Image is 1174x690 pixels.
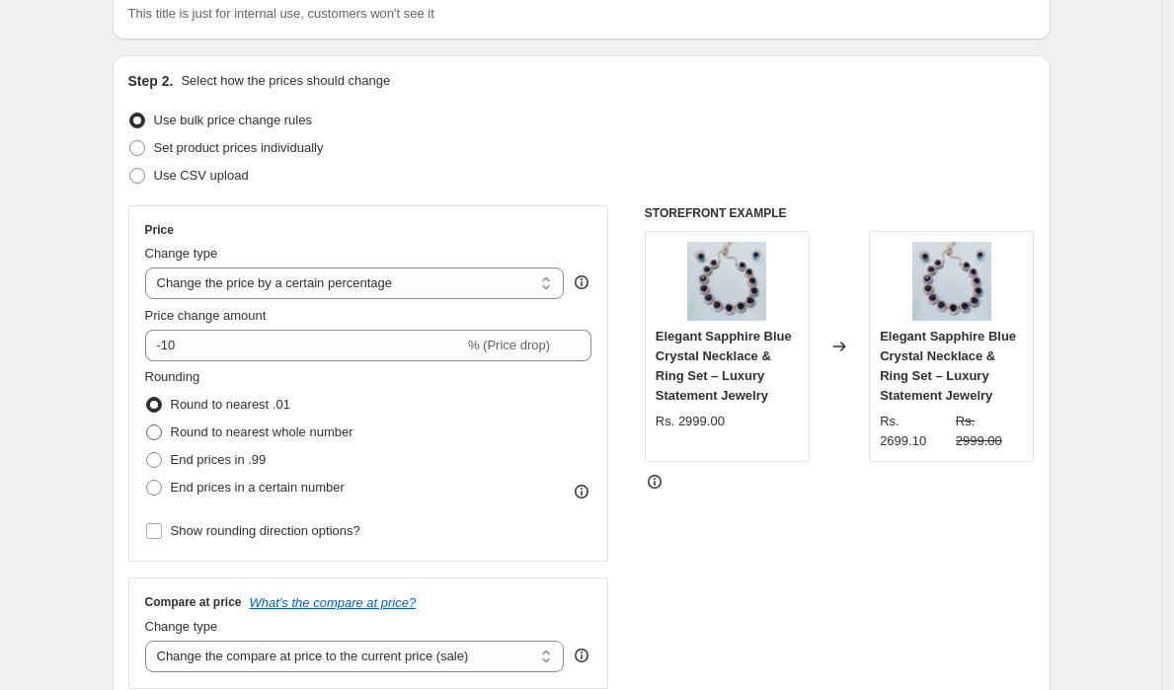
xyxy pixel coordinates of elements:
[145,369,200,384] span: Rounding
[171,480,345,495] span: End prices in a certain number
[154,168,249,183] span: Use CSV upload
[880,329,1016,403] span: Elegant Sapphire Blue Crystal Necklace & Ring Set – Luxury Statement Jewelry
[171,452,267,467] span: End prices in .99
[645,205,1035,221] h6: STOREFRONT EXAMPLE
[145,594,242,610] h3: Compare at price
[145,246,218,261] span: Change type
[572,646,591,665] div: help
[145,222,174,238] h3: Price
[171,424,353,439] span: Round to nearest whole number
[128,6,434,21] span: This title is just for internal use, customers won't see it
[250,595,417,610] button: What's the compare at price?
[171,523,360,538] span: Show rounding direction options?
[572,272,591,292] div: help
[145,330,464,361] input: -15
[468,338,550,352] span: % (Price drop)
[687,242,766,321] img: IMG_2348_80x.jpg
[154,140,324,155] span: Set product prices individually
[171,397,290,412] span: Round to nearest .01
[880,412,948,451] div: Rs. 2699.10
[128,71,174,91] h2: Step 2.
[145,308,267,323] span: Price change amount
[656,329,792,403] span: Elegant Sapphire Blue Crystal Necklace & Ring Set – Luxury Statement Jewelry
[154,113,312,127] span: Use bulk price change rules
[912,242,991,321] img: IMG_2348_80x.jpg
[145,619,218,634] span: Change type
[656,412,725,431] div: Rs. 2999.00
[956,412,1024,451] strike: Rs. 2999.00
[181,71,390,91] p: Select how the prices should change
